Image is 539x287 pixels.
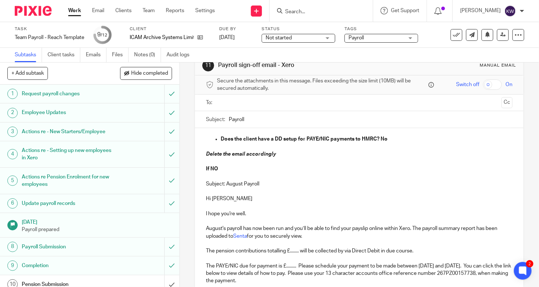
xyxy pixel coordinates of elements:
[22,217,172,226] h1: [DATE]
[143,7,155,14] a: Team
[202,60,214,71] div: 11
[221,137,388,142] strong: Does the client have a DD setup for PAYE/NIC payments to HMRC? No
[219,35,235,40] span: [DATE]
[22,241,112,252] h1: Payroll Submission
[219,26,252,32] label: Due by
[48,48,80,62] a: Client tasks
[22,107,112,118] h1: Employee Updates
[115,7,132,14] a: Clients
[131,71,168,77] span: Hide completed
[526,260,533,267] div: 2
[206,225,512,240] p: August's payroll has now been run and you’ll be able to find your payslip online within Xero. The...
[22,88,112,99] h1: Request payroll changes
[206,262,512,285] p: The PAYE/NIC due for payment is £......... Please schedule your payment to be made between [DATE]...
[344,26,418,32] label: Tags
[480,63,516,68] div: Manual email
[15,48,42,62] a: Subtasks
[501,97,512,108] button: Cc
[206,180,512,188] p: Subject: August Payroll
[167,48,195,62] a: Audit logs
[22,260,112,271] h1: Completion
[7,108,18,118] div: 2
[22,126,112,137] h1: Actions re - New Starters/Employee
[505,81,512,88] span: On
[7,261,18,271] div: 9
[86,48,106,62] a: Emails
[7,89,18,99] div: 1
[7,198,18,209] div: 6
[349,35,364,40] span: Payroll
[218,61,375,69] h1: Payroll sign-off email - Xero
[206,166,218,171] strong: If NO
[15,26,84,32] label: Task
[7,127,18,137] div: 3
[233,234,247,239] a: Senta
[206,195,512,202] p: Hi [PERSON_NAME]
[101,33,108,37] small: /12
[206,116,225,123] label: Subject:
[92,7,104,14] a: Email
[120,67,172,79] button: Hide completed
[130,34,194,41] p: ICAM Archive Systems Limited
[7,149,18,159] div: 4
[22,198,112,209] h1: Update payroll records
[7,67,48,79] button: + Add subtask
[112,48,129,62] a: Files
[22,145,112,164] h1: Actions re - Setting up new employees in Xero
[284,9,351,15] input: Search
[7,176,18,186] div: 5
[206,99,214,106] label: To:
[456,81,479,88] span: Switch off
[15,34,84,41] div: Team Payroll - Reach Template
[134,48,161,62] a: Notes (0)
[166,7,184,14] a: Reports
[195,7,215,14] a: Settings
[217,77,427,92] span: Secure the attachments in this message. Files exceeding the size limit (10MB) will be secured aut...
[22,171,112,190] h1: Actions re Pension Enrolment for new employees
[206,247,512,255] p: The pension contributions totalling £........ will be collected by via Direct Debit in due course.
[98,31,108,39] div: 9
[206,210,512,217] p: I hope you're well.
[68,7,81,14] a: Work
[460,7,501,14] p: [PERSON_NAME]
[206,152,276,157] em: Delete the email accordingly
[15,6,52,16] img: Pixie
[504,5,516,17] img: svg%3E
[7,242,18,252] div: 8
[22,226,172,233] p: Payroll prepared
[391,8,419,13] span: Get Support
[130,26,210,32] label: Client
[266,35,292,40] span: Not started
[262,26,335,32] label: Status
